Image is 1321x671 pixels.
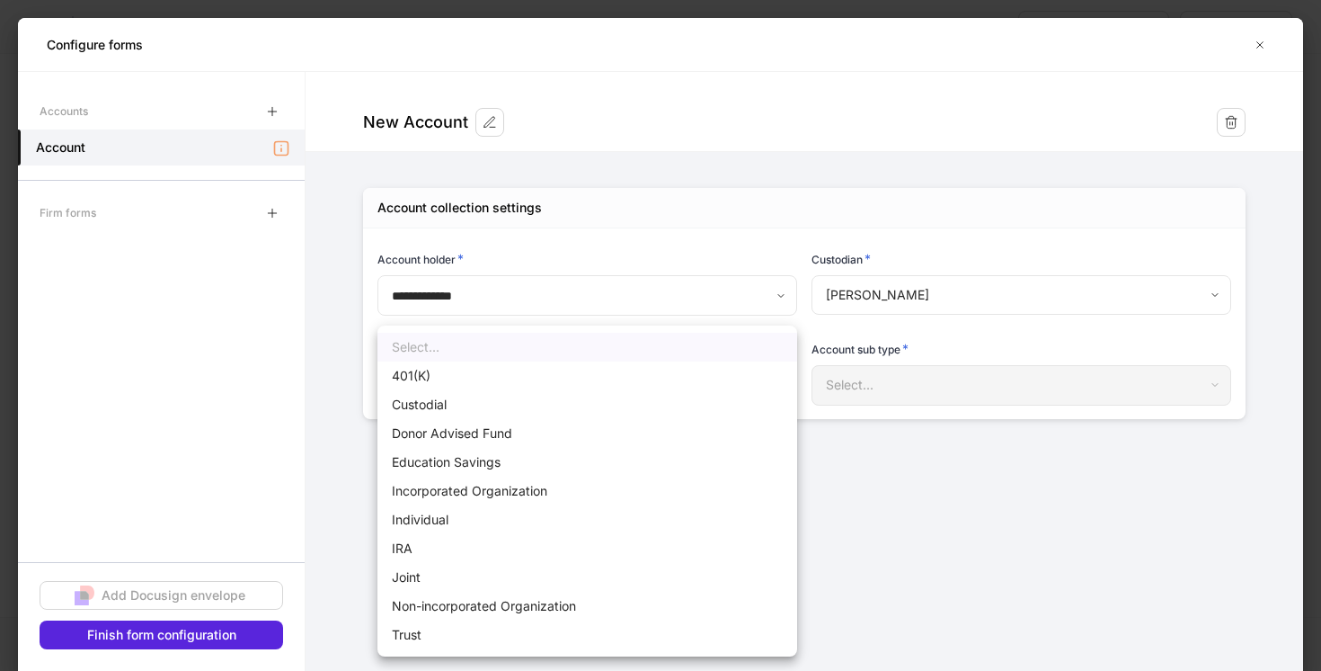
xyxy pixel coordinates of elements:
li: Donor Advised Fund [377,419,797,448]
li: Individual [377,505,797,534]
li: IRA [377,534,797,563]
li: Joint [377,563,797,592]
li: 401(K) [377,362,797,390]
li: Trust [377,621,797,649]
li: Custodial [377,390,797,419]
li: Education Savings [377,448,797,477]
li: Non-incorporated Organization [377,592,797,621]
li: Incorporated Organization [377,477,797,505]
